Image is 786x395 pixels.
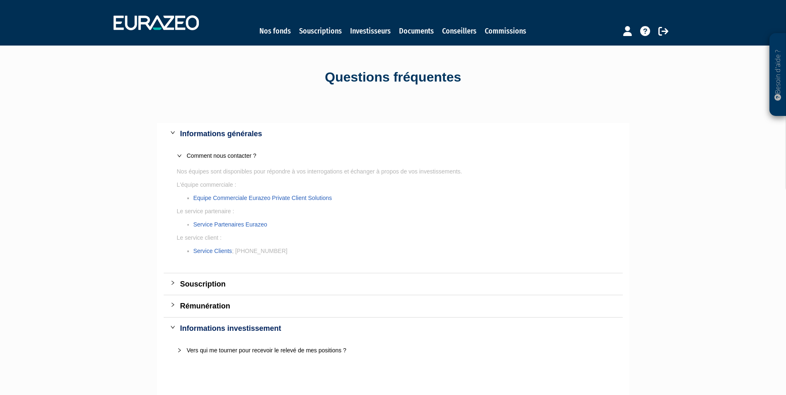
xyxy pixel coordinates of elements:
[193,195,332,201] a: Equipe Commerciale Eurazeo Private Client Solutions
[164,295,623,317] div: Rémunération
[170,341,616,360] div: Vers qui me tourner pour recevoir le relevé de mes positions ?
[180,128,616,140] div: Informations générales
[164,123,623,145] div: Informations générales
[157,68,629,87] div: Questions fréquentes
[114,15,199,30] img: 1732889491-logotype_eurazeo_blanc_rvb.png
[299,25,342,37] a: Souscriptions
[177,153,182,158] span: expanded
[773,38,783,112] p: Besoin d'aide ?
[170,302,175,307] span: collapsed
[170,325,175,330] span: expanded
[442,25,476,37] a: Conseillers
[193,221,267,228] a: Service Partenaires Eurazeo
[180,278,616,290] div: Souscription
[177,180,609,189] p: L'équipe commerciale :
[187,346,609,355] div: Vers qui me tourner pour recevoir le relevé de mes positions ?
[164,318,623,339] div: Informations investissement
[170,130,175,135] span: expanded
[164,273,623,295] div: Souscription
[485,25,526,37] a: Commissions
[193,248,232,254] a: Service Clients
[180,323,616,334] div: Informations investissement
[170,280,175,285] span: collapsed
[177,207,609,216] p: Le service partenaire :
[193,246,609,255] li: ; [PHONE_NUMBER]
[350,25,391,37] a: Investisseurs
[180,300,616,312] div: Rémunération
[399,25,434,37] a: Documents
[187,151,609,160] div: Comment nous contacter ?
[177,233,609,242] p: Le service client :
[170,146,616,165] div: Comment nous contacter ?
[177,167,609,176] p: Nos équipes sont disponibles pour répondre à vos interrogations et échanger à propos de vos inves...
[177,348,182,353] span: collapsed
[259,25,291,37] a: Nos fonds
